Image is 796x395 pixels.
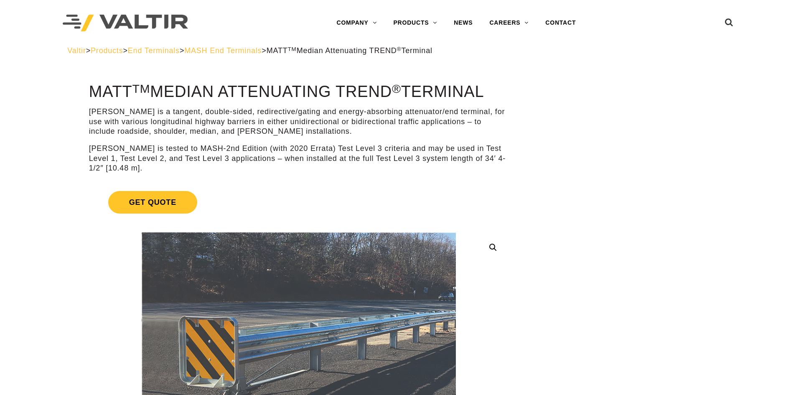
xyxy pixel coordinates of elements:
a: PRODUCTS [385,15,445,31]
a: COMPANY [328,15,385,31]
a: Get Quote [89,181,508,224]
a: NEWS [445,15,481,31]
sup: TM [288,46,297,52]
sup: ® [392,82,401,95]
a: Products [91,46,123,55]
h1: MATT Median Attenuating TREND Terminal [89,83,508,101]
a: CONTACT [537,15,584,31]
sup: ® [397,46,402,52]
a: Valtir [67,46,86,55]
sup: TM [132,82,150,95]
a: MASH End Terminals [184,46,262,55]
p: [PERSON_NAME] is tested to MASH-2nd Edition (with 2020 Errata) Test Level 3 criteria and may be u... [89,144,508,173]
img: Valtir [63,15,188,32]
div: > > > > [67,46,729,56]
span: MATT Median Attenuating TREND Terminal [267,46,432,55]
a: CAREERS [481,15,537,31]
span: Get Quote [108,191,197,214]
p: [PERSON_NAME] is a tangent, double-sided, redirective/gating and energy-absorbing attenuator/end ... [89,107,508,136]
a: End Terminals [128,46,180,55]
